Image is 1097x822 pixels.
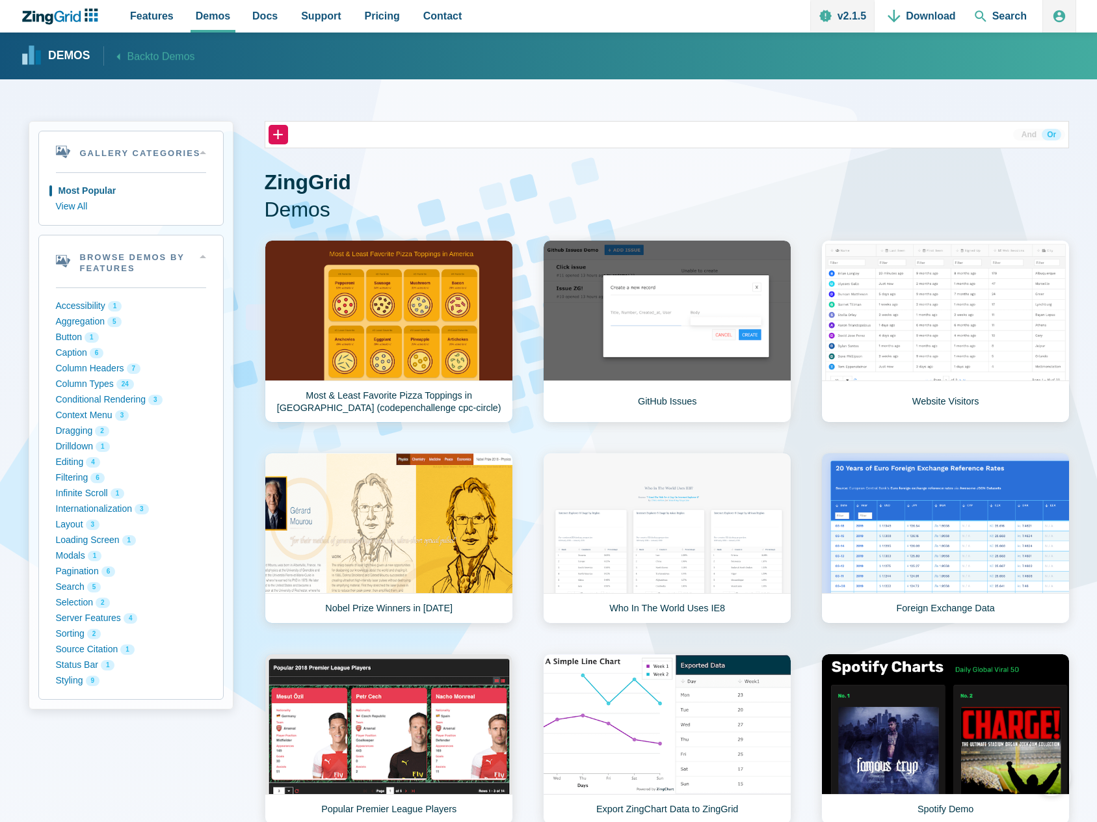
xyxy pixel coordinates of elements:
span: Pricing [365,7,400,25]
button: Column Headers 7 [56,361,206,377]
button: View All [56,199,206,215]
button: Editing 4 [56,455,206,470]
a: ZingChart Logo. Click to return to the homepage [21,8,105,25]
button: Column Types 24 [56,377,206,392]
summary: Browse Demos By Features [39,235,223,287]
iframe: Toggle Customer Support [1032,757,1071,796]
button: Aggregation 5 [56,314,206,330]
button: Accessibility 1 [56,298,206,314]
a: Most & Least Favorite Pizza Toppings in [GEOGRAPHIC_DATA] (codepenchallenge cpc-circle) [265,240,513,423]
a: Demos [22,46,90,66]
button: Source Citation 1 [56,642,206,657]
button: Internationalization 3 [56,501,206,517]
button: Server Features 4 [56,611,206,626]
a: Backto Demos [103,47,195,66]
span: Demos [196,7,230,25]
span: to Demos [150,51,194,62]
span: Support [301,7,341,25]
button: Search 5 [56,579,206,595]
button: Selection 2 [56,595,206,611]
button: Or [1042,129,1061,140]
button: Button 1 [56,330,206,345]
span: Contact [423,7,462,25]
button: Caption 6 [56,345,206,361]
button: Most Popular [56,183,206,199]
a: Nobel Prize Winners in [DATE] [265,453,513,624]
button: Status Bar 1 [56,657,206,673]
button: Styling 9 [56,673,206,689]
a: Foreign Exchange Data [821,453,1070,624]
button: Conditional Rendering 3 [56,392,206,408]
button: Dragging 2 [56,423,206,439]
button: Pagination 6 [56,564,206,579]
span: Features [130,7,174,25]
span: Demos [265,196,1069,224]
button: + [269,125,288,144]
button: Drilldown 1 [56,439,206,455]
summary: Gallery Categories [39,131,223,172]
button: Infinite Scroll 1 [56,486,206,501]
span: Back [127,48,195,66]
button: Filtering 6 [56,470,206,486]
a: Website Visitors [821,240,1070,423]
button: Sorting 2 [56,626,206,642]
a: GitHub Issues [543,240,791,423]
button: And [1016,129,1042,140]
button: Layout 3 [56,517,206,533]
strong: Demos [48,50,90,62]
button: Context Menu 3 [56,408,206,423]
strong: ZingGrid [265,170,351,194]
span: Docs [252,7,278,25]
a: Who In The World Uses IE8 [543,453,791,624]
button: Loading Screen 1 [56,533,206,548]
button: Modals 1 [56,548,206,564]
